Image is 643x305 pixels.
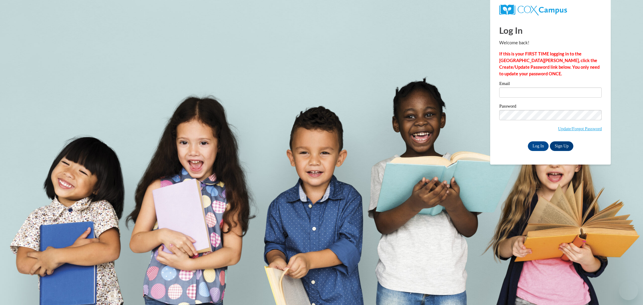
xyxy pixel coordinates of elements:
[619,281,638,300] iframe: Button to launch messaging window
[499,51,600,76] strong: If this is your FIRST TIME logging in to the [GEOGRAPHIC_DATA][PERSON_NAME], click the Create/Upd...
[499,39,602,46] p: Welcome back!
[558,126,602,131] a: Update/Forgot Password
[499,104,602,110] label: Password
[528,141,549,151] input: Log In
[499,81,602,87] label: Email
[550,141,573,151] a: Sign Up
[499,5,602,15] a: COX Campus
[499,24,602,36] h1: Log In
[499,5,567,15] img: COX Campus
